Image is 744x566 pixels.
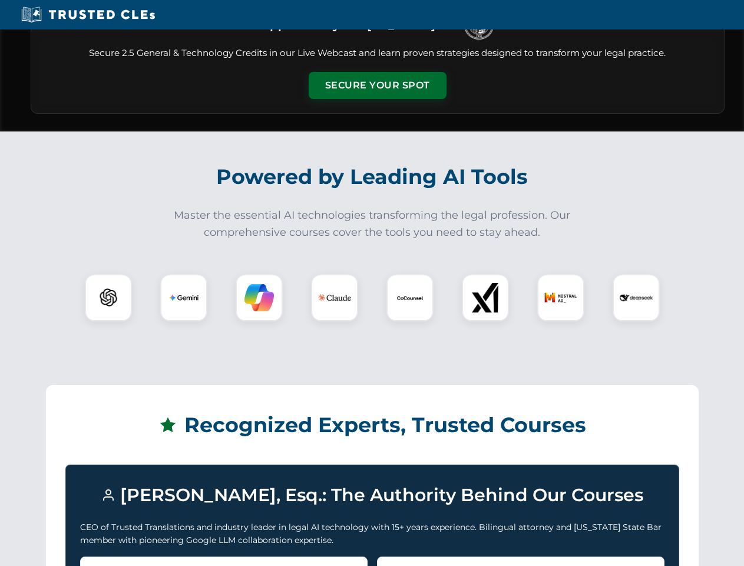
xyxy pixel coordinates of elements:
[613,274,660,321] div: DeepSeek
[65,404,679,446] h2: Recognized Experts, Trusted Courses
[318,281,351,314] img: Claude Logo
[386,274,434,321] div: CoCounsel
[45,47,710,60] p: Secure 2.5 General & Technology Credits in our Live Webcast and learn proven strategies designed ...
[85,274,132,321] div: ChatGPT
[244,283,274,312] img: Copilot Logo
[395,283,425,312] img: CoCounsel Logo
[80,521,664,547] p: CEO of Trusted Translations and industry leader in legal AI technology with 15+ years experience....
[309,72,447,99] button: Secure Your Spot
[91,281,125,315] img: ChatGPT Logo
[544,281,577,314] img: Mistral AI Logo
[462,274,509,321] div: xAI
[169,283,199,312] img: Gemini Logo
[46,156,699,198] h2: Powered by Leading AI Tools
[311,274,358,321] div: Claude
[80,479,664,511] h3: [PERSON_NAME], Esq.: The Authority Behind Our Courses
[160,274,207,321] div: Gemini
[18,6,158,24] img: Trusted CLEs
[537,274,584,321] div: Mistral AI
[166,207,578,241] p: Master the essential AI technologies transforming the legal profession. Our comprehensive courses...
[236,274,283,321] div: Copilot
[471,283,500,312] img: xAI Logo
[620,281,653,314] img: DeepSeek Logo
